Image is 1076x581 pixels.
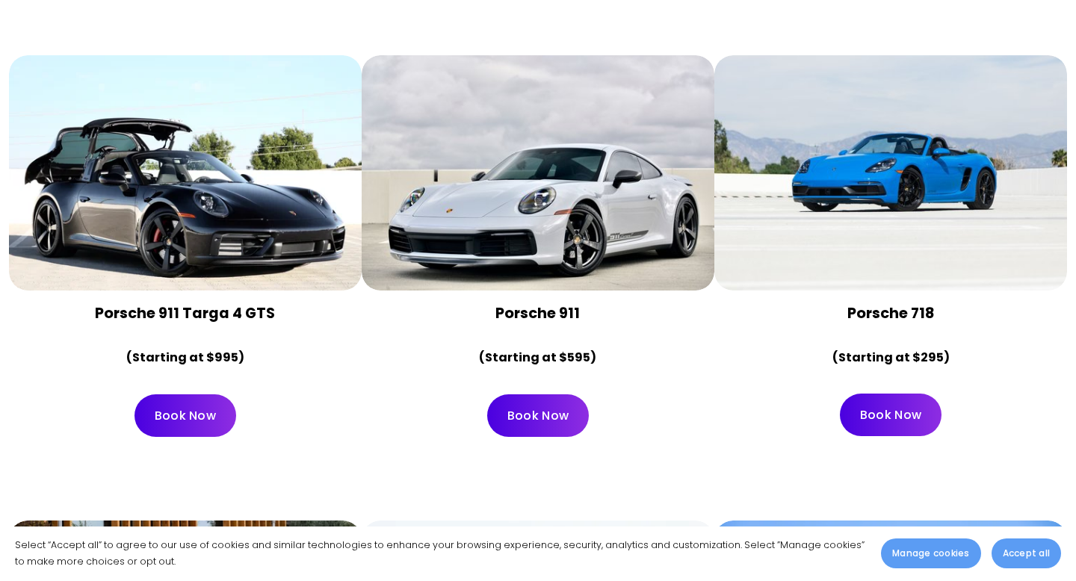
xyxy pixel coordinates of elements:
p: Select “Accept all” to agree to our use of cookies and similar technologies to enhance your brows... [15,537,866,571]
button: Manage cookies [881,538,980,568]
strong: (Starting at $995) [126,349,244,366]
span: Accept all [1003,547,1050,560]
strong: (Starting at $295) [832,349,950,366]
strong: Porsche 911 [495,303,580,323]
strong: (Starting at $595) [479,349,596,366]
button: Accept all [992,538,1061,568]
span: Manage cookies [892,547,969,560]
strong: Porsche 911 Targa 4 GTS [95,303,275,323]
strong: Porsche 718 [847,303,934,323]
a: Book Now [134,394,236,437]
a: Book Now [840,394,941,436]
a: Book Now [487,394,589,437]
